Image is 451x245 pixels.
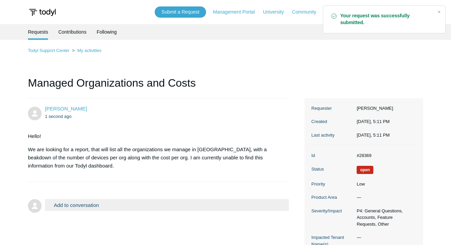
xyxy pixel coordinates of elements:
dd: [PERSON_NAME] [353,105,416,112]
dt: Product Area [311,194,353,201]
dt: Requester [311,105,353,112]
a: Community [292,8,323,16]
dt: Status [311,166,353,173]
dd: #28369 [353,152,416,159]
time: 09/24/2025, 17:11 [357,133,390,138]
dt: Severity/Impact [311,208,353,214]
dt: Created [311,118,353,125]
a: My activities [77,48,102,53]
dd: — [353,234,416,241]
button: Add to conversation [45,199,289,211]
img: Todyl Support Center Help Center home page [28,6,57,19]
time: 09/24/2025, 17:11 [357,119,390,124]
span: We are working on a response for you [357,166,373,174]
dd: — [353,194,416,201]
li: My activities [71,48,102,53]
span: Davenand Jaikaran [45,106,87,111]
a: Contributions [58,24,87,40]
div: Close [434,7,444,17]
li: Todyl Support Center [28,48,71,53]
a: Submit a Request [155,6,206,18]
a: Following [97,24,117,40]
a: Todyl Support Center [28,48,69,53]
h1: Managed Organizations and Costs [28,75,289,98]
a: University [263,8,291,16]
li: Requests [28,24,48,40]
p: We are looking for a report, that will list all the organizations we manage in [GEOGRAPHIC_DATA],... [28,145,282,170]
time: 09/24/2025, 17:11 [45,114,72,119]
strong: Your request was successfully submitted. [340,13,432,26]
dt: Id [311,152,353,159]
a: [PERSON_NAME] [45,106,87,111]
dt: Priority [311,181,353,188]
p: Hello! [28,132,282,140]
dt: Last activity [311,132,353,139]
dd: P4: General Questions, Accounts, Feature Requests, Other [353,208,416,228]
a: Management Portal [213,8,262,16]
dd: Low [353,181,416,188]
